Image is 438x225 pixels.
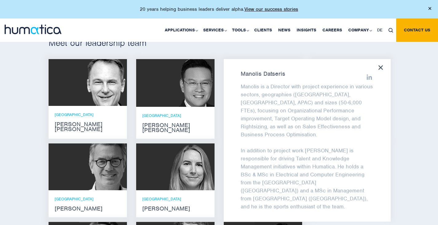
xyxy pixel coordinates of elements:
strong: [PERSON_NAME] [PERSON_NAME] [55,122,121,132]
a: Clients [251,18,275,42]
strong: [PERSON_NAME] [55,206,121,211]
h2: Meet our leadership team [49,37,390,48]
img: Jan Löning [79,143,127,190]
p: [GEOGRAPHIC_DATA] [55,196,121,202]
p: [GEOGRAPHIC_DATA] [142,113,208,118]
strong: Manolis Datseris [241,71,374,76]
a: Contact us [396,18,438,42]
img: Andros Payne [79,59,127,106]
img: logo [5,25,61,34]
p: 20 years helping business leaders deliver alpha. [140,6,298,12]
a: Services [200,18,229,42]
a: Tools [229,18,251,42]
p: In addition to project work [PERSON_NAME] is responsible for driving Talent and Knowledge Managem... [241,147,374,211]
img: Jen Jee Chan [162,59,215,107]
p: Manolis is a Director with project experience in various sectors, geographies ([GEOGRAPHIC_DATA],... [241,82,374,139]
a: News [275,18,294,42]
a: View our success stories [244,6,298,12]
p: [GEOGRAPHIC_DATA] [142,196,208,202]
img: Zoë Fox [167,143,215,190]
strong: [PERSON_NAME] [PERSON_NAME] [142,123,208,133]
a: Insights [294,18,319,42]
p: [GEOGRAPHIC_DATA] [55,112,121,117]
strong: [PERSON_NAME] [142,206,208,211]
span: DE [377,27,382,33]
img: search_icon [389,28,393,33]
a: Careers [319,18,345,42]
a: DE [374,18,385,42]
a: Company [345,18,374,42]
a: Applications [162,18,200,42]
